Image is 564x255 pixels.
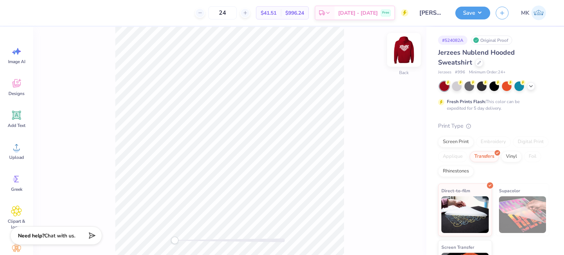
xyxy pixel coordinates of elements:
[8,123,25,128] span: Add Text
[261,9,276,17] span: $41.51
[8,91,25,96] span: Designs
[414,6,450,20] input: Untitled Design
[447,98,537,112] div: This color can be expedited for 5 day delivery.
[171,237,178,244] div: Accessibility label
[501,151,522,162] div: Vinyl
[44,232,75,239] span: Chat with us.
[441,243,474,251] span: Screen Transfer
[499,187,520,194] span: Supacolor
[438,48,515,67] span: Jerzees Nublend Hooded Sweatshirt
[524,151,541,162] div: Foil
[531,6,546,20] img: Muskan Kumari
[9,154,24,160] span: Upload
[455,7,490,19] button: Save
[4,218,29,230] span: Clipart & logos
[499,196,546,233] img: Supacolor
[399,69,409,76] div: Back
[8,59,25,65] span: Image AI
[18,232,44,239] strong: Need help?
[469,69,506,76] span: Minimum Order: 24 +
[441,196,489,233] img: Direct-to-film
[389,35,419,65] img: Back
[476,136,511,147] div: Embroidery
[382,10,389,15] span: Free
[447,99,486,105] strong: Fresh Prints Flash:
[285,9,304,17] span: $996.24
[518,6,549,20] a: MK
[438,36,467,45] div: # 524082A
[441,187,470,194] span: Direct-to-film
[11,186,22,192] span: Greek
[438,166,474,177] div: Rhinestones
[438,136,474,147] div: Screen Print
[513,136,549,147] div: Digital Print
[438,122,549,130] div: Print Type
[338,9,378,17] span: [DATE] - [DATE]
[521,9,529,17] span: MK
[470,151,499,162] div: Transfers
[455,69,465,76] span: # 996
[438,69,451,76] span: Jerzees
[438,151,467,162] div: Applique
[208,6,237,19] input: – –
[471,36,512,45] div: Original Proof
